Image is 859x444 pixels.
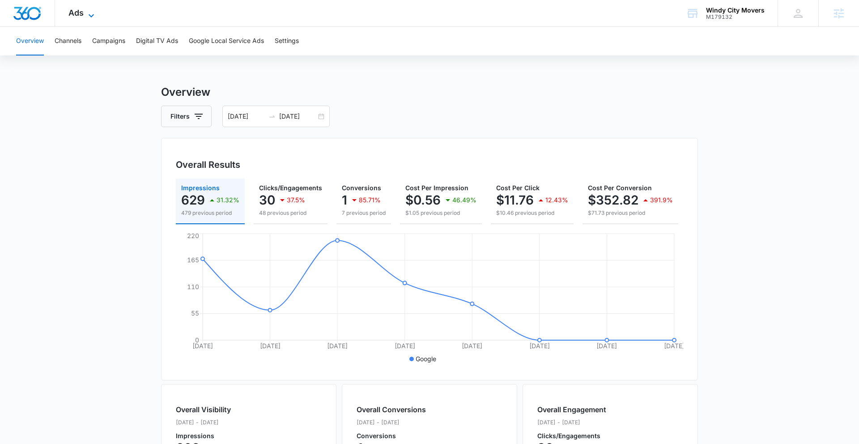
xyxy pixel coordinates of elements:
p: 12.43% [545,197,568,203]
tspan: 165 [187,256,199,264]
tspan: [DATE] [192,342,213,350]
img: tab_keywords_by_traffic_grey.svg [89,52,96,59]
p: [DATE] - [DATE] [537,418,606,427]
tspan: [DATE] [462,342,482,350]
span: Cost Per Impression [405,184,468,192]
img: website_grey.svg [14,23,21,30]
h3: Overall Results [176,158,240,171]
button: Google Local Service Ads [189,27,264,55]
p: 31.32% [217,197,239,203]
p: 48 previous period [259,209,322,217]
button: Settings [275,27,299,55]
button: Overview [16,27,44,55]
p: 479 previous period [181,209,239,217]
button: Campaigns [92,27,125,55]
h2: Overall Visibility [176,404,236,415]
p: Google [416,354,436,363]
p: Clicks/Engagements [537,433,606,439]
p: 629 [181,193,205,207]
h2: Overall Conversions [357,404,426,415]
div: account id [706,14,765,20]
p: 30 [259,193,275,207]
h2: Overall Engagement [537,404,606,415]
span: to [268,113,276,120]
tspan: 220 [187,232,199,239]
p: 85.71% [359,197,381,203]
div: Domain: [DOMAIN_NAME] [23,23,98,30]
button: Channels [55,27,81,55]
p: $71.73 previous period [588,209,673,217]
input: Start date [228,111,265,121]
div: account name [706,7,765,14]
p: Conversions [357,433,426,439]
tspan: 0 [195,336,199,344]
div: Keywords by Traffic [99,53,151,59]
span: Impressions [181,184,220,192]
tspan: [DATE] [664,342,685,350]
img: logo_orange.svg [14,14,21,21]
p: Impressions [176,433,236,439]
p: $10.46 previous period [496,209,568,217]
span: Cost Per Conversion [588,184,652,192]
span: Ads [68,8,84,17]
span: swap-right [268,113,276,120]
tspan: [DATE] [395,342,415,350]
tspan: 110 [187,283,199,290]
p: 1 [342,193,347,207]
button: Digital TV Ads [136,27,178,55]
input: End date [279,111,316,121]
span: Clicks/Engagements [259,184,322,192]
p: 7 previous period [342,209,386,217]
div: Domain Overview [34,53,80,59]
p: 46.49% [452,197,476,203]
tspan: [DATE] [327,342,348,350]
tspan: [DATE] [596,342,617,350]
tspan: [DATE] [260,342,281,350]
button: Filters [161,106,212,127]
div: v 4.0.25 [25,14,44,21]
p: $0.56 [405,193,441,207]
p: 37.5% [287,197,305,203]
p: $352.82 [588,193,638,207]
p: 391.9% [650,197,673,203]
span: Cost Per Click [496,184,540,192]
tspan: 55 [191,309,199,317]
p: [DATE] - [DATE] [357,418,426,427]
span: Conversions [342,184,381,192]
p: [DATE] - [DATE] [176,418,236,427]
tspan: [DATE] [529,342,550,350]
p: $11.76 [496,193,534,207]
img: tab_domain_overview_orange.svg [24,52,31,59]
p: $1.05 previous period [405,209,476,217]
h3: Overview [161,84,698,100]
